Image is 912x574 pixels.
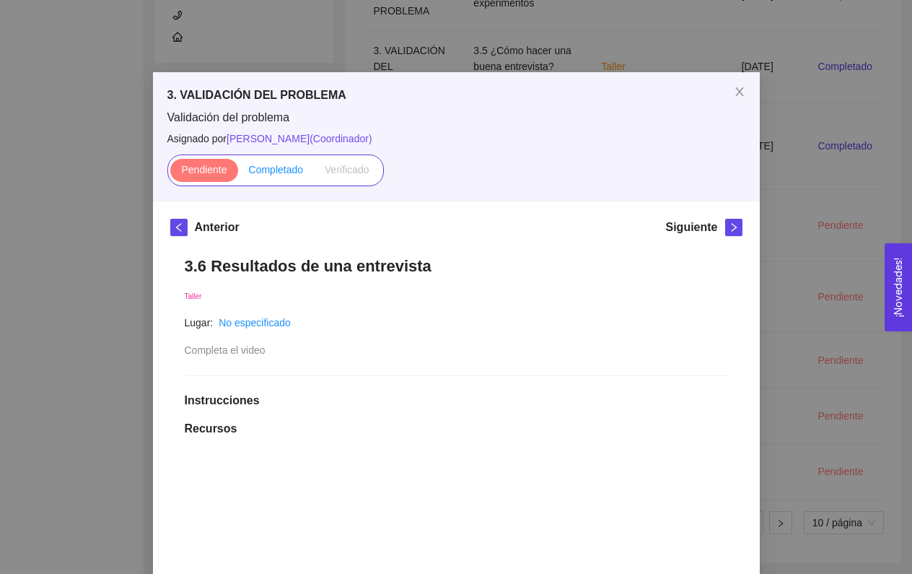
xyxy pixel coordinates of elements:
span: Completado [249,164,304,175]
span: close [734,86,745,97]
span: left [171,222,187,232]
span: Completa el video [185,344,266,356]
span: Pendiente [181,164,227,175]
a: No especificado [219,317,291,329]
span: Verificado [325,164,369,175]
h1: Recursos [185,422,728,436]
h1: 3.6 Resultados de una entrevista [185,256,728,276]
span: [PERSON_NAME] ( Coordinador ) [227,133,372,144]
button: Close [719,72,760,113]
h5: 3. VALIDACIÓN DEL PROBLEMA [167,87,745,104]
span: right [726,222,742,232]
span: Validación del problema [167,110,745,126]
article: Lugar: [185,315,214,331]
button: left [170,219,188,236]
h5: Siguiente [665,219,717,236]
button: Open Feedback Widget [885,243,912,331]
h1: Instrucciones [185,393,728,408]
span: Taller [185,292,202,300]
h5: Anterior [195,219,240,236]
span: Asignado por [167,131,745,147]
button: right [725,219,742,236]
